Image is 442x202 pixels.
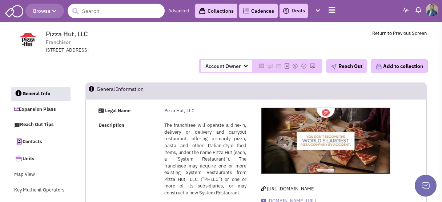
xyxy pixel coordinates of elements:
[282,7,290,15] img: icon-deals.svg
[11,134,70,149] a: Contacts
[25,4,64,18] button: Browse
[282,7,305,15] a: Deals
[46,39,71,46] span: Franchisor
[11,118,70,132] a: Reach Out Tips
[11,87,71,101] a: General Info
[267,186,316,192] span: [URL][DOMAIN_NAME]
[99,122,124,128] strong: Description
[326,59,367,73] button: Reach Out
[46,47,236,54] div: [STREET_ADDRESS]
[160,108,252,114] div: Pizza Hut, LLC
[426,4,438,16] img: Brian Merz
[97,83,144,99] h2: General Information
[201,60,252,72] span: Account Owner
[46,30,88,38] span: Pizza Hut, LLC
[68,4,165,18] input: Search
[243,8,249,13] img: Cadences_logo.png
[105,108,130,114] strong: Legal Name
[331,64,337,70] img: plane.png
[301,63,307,69] img: Please add to your accounts
[310,63,316,69] img: Please add to your accounts
[261,108,390,174] img: Pizza Hut, LLC
[33,8,56,14] span: Browse
[195,4,237,18] a: Collections
[267,63,273,69] img: Please add to your accounts
[375,63,382,70] img: icon-collection-lavender.png
[11,103,70,117] a: Expansion Plans
[11,151,70,166] a: Units
[168,8,189,15] a: Advanced
[11,168,70,182] a: Map View
[164,122,247,196] span: The franchisee will operate a dine-in, delivery or delivery and carryout restaurant, offering pri...
[276,63,282,69] img: Please add to your accounts
[5,4,23,17] img: SmartAdmin
[239,4,278,18] a: Cadences
[261,186,316,192] a: [URL][DOMAIN_NAME]
[292,63,298,69] img: Please add to your accounts
[372,30,427,36] a: Return to Previous Screen
[371,59,428,73] button: Add to collection
[11,183,70,197] a: Key Multiunit Operators
[199,8,206,15] img: icon-collection-lavender-black.svg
